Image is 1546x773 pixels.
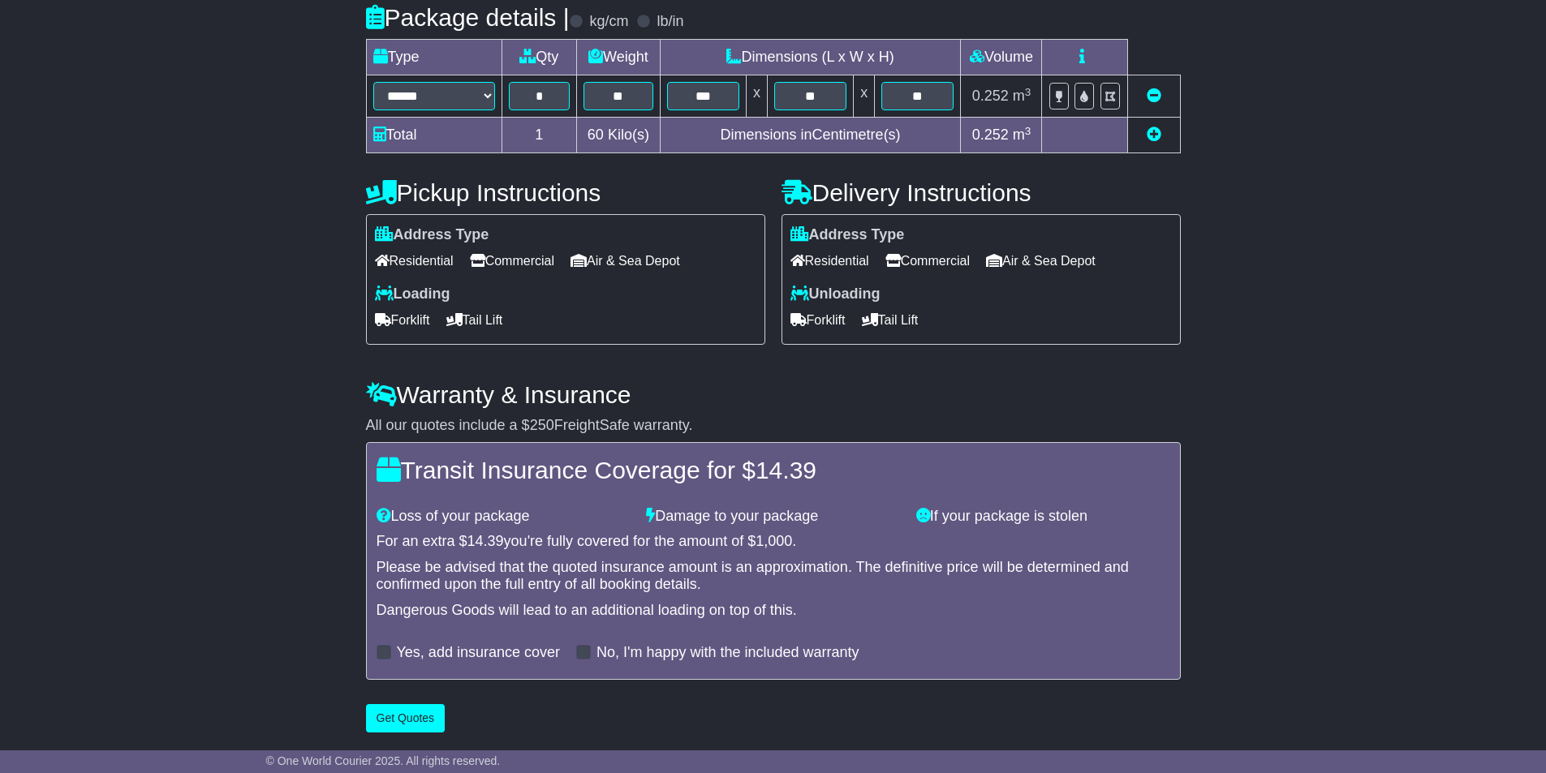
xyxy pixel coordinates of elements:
[908,508,1178,526] div: If your package is stolen
[470,248,554,273] span: Commercial
[397,644,560,662] label: Yes, add insurance cover
[577,40,661,75] td: Weight
[746,75,767,118] td: x
[375,307,430,333] span: Forklift
[1147,88,1161,104] a: Remove this item
[790,226,905,244] label: Address Type
[366,118,502,153] td: Total
[972,127,1009,143] span: 0.252
[377,602,1170,620] div: Dangerous Goods will lead to an additional loading on top of this.
[266,754,501,767] span: © One World Courier 2025. All rights reserved.
[790,248,869,273] span: Residential
[577,118,661,153] td: Kilo(s)
[657,13,683,31] label: lb/in
[854,75,875,118] td: x
[571,248,680,273] span: Air & Sea Depot
[467,533,504,549] span: 14.39
[377,457,1170,483] h4: Transit Insurance Coverage for $
[588,127,604,143] span: 60
[366,4,570,31] h4: Package details |
[375,226,489,244] label: Address Type
[660,40,961,75] td: Dimensions (L x W x H)
[368,508,639,526] div: Loss of your package
[790,286,881,303] label: Unloading
[1025,86,1031,98] sup: 3
[366,179,765,206] h4: Pickup Instructions
[377,533,1170,551] div: For an extra $ you're fully covered for the amount of $ .
[596,644,859,662] label: No, I'm happy with the included warranty
[366,417,1181,435] div: All our quotes include a $ FreightSafe warranty.
[366,704,446,732] button: Get Quotes
[375,286,450,303] label: Loading
[530,417,554,433] span: 250
[366,40,502,75] td: Type
[790,307,846,333] span: Forklift
[589,13,628,31] label: kg/cm
[375,248,454,273] span: Residential
[660,118,961,153] td: Dimensions in Centimetre(s)
[782,179,1181,206] h4: Delivery Instructions
[638,508,908,526] div: Damage to your package
[1147,127,1161,143] a: Add new item
[885,248,970,273] span: Commercial
[961,40,1042,75] td: Volume
[502,118,577,153] td: 1
[1013,88,1031,104] span: m
[1025,125,1031,137] sup: 3
[377,559,1170,594] div: Please be advised that the quoted insurance amount is an approximation. The definitive price will...
[756,457,816,483] span: 14.39
[756,533,792,549] span: 1,000
[366,381,1181,408] h4: Warranty & Insurance
[972,88,1009,104] span: 0.252
[502,40,577,75] td: Qty
[446,307,503,333] span: Tail Lift
[862,307,919,333] span: Tail Lift
[986,248,1096,273] span: Air & Sea Depot
[1013,127,1031,143] span: m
